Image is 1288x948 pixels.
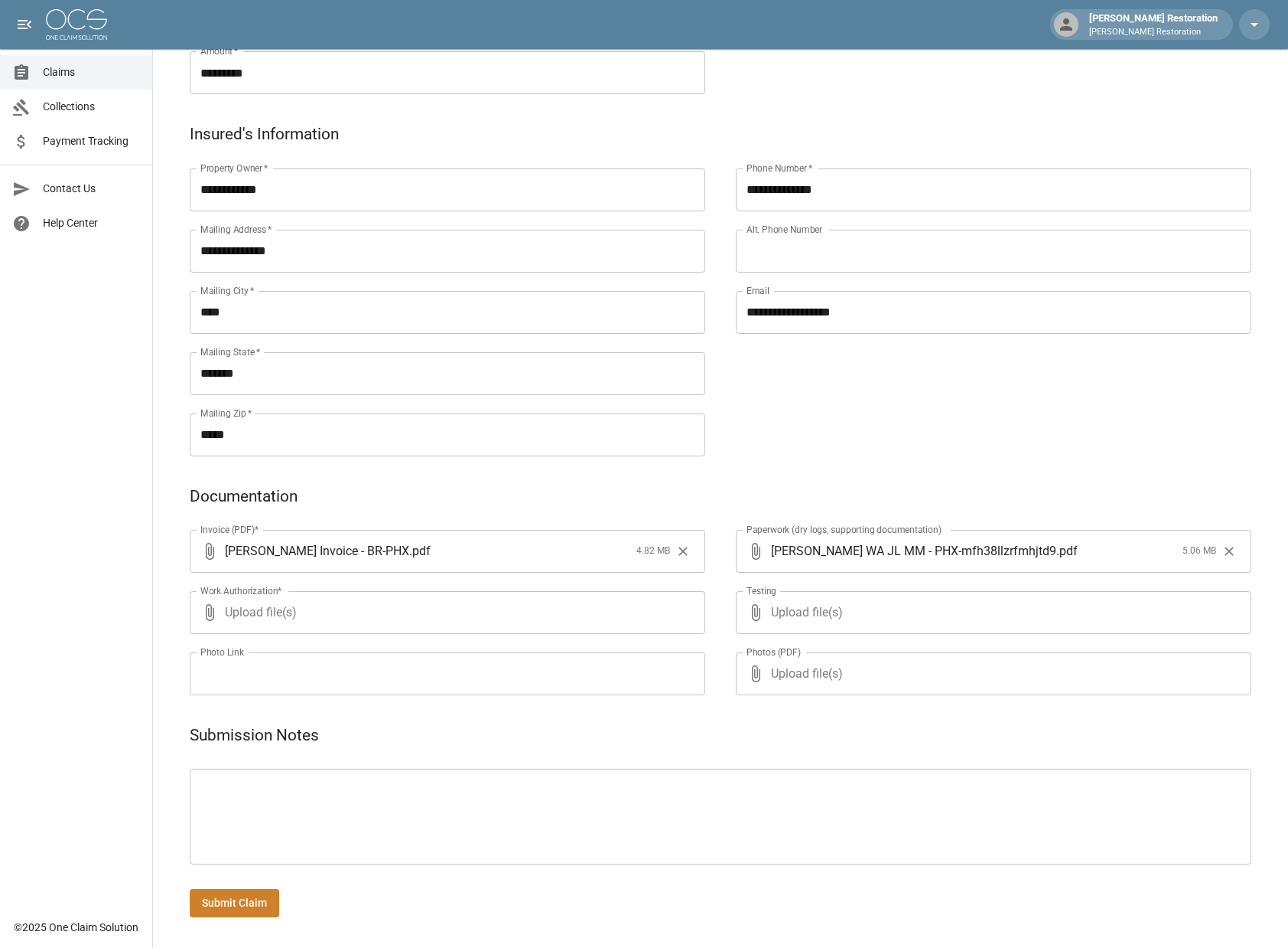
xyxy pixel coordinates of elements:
span: . pdf [1056,542,1078,560]
div: © 2025 One Claim Solution [14,920,138,935]
span: Contact Us [43,181,140,197]
span: 5.06 MB [1182,544,1216,559]
label: Invoice (PDF)* [200,523,259,536]
span: Collections [43,99,140,115]
label: Photos (PDF) [746,646,801,659]
label: Property Owner [200,162,268,175]
span: [PERSON_NAME] WA JL MM - PHX-mfh38llzrfmhjtd9 [771,542,1056,560]
button: Clear [672,540,694,563]
p: [PERSON_NAME] Restoration [1089,26,1218,39]
span: Help Center [43,215,140,231]
label: Amount [200,44,239,57]
span: Upload file(s) [225,591,664,634]
label: Mailing Zip [200,407,252,420]
label: Mailing City [200,284,255,297]
span: 4.82 MB [636,544,670,559]
span: Payment Tracking [43,133,140,149]
label: Work Authorization* [200,584,282,597]
span: Upload file(s) [771,652,1210,695]
label: Mailing Address [200,223,272,236]
button: Clear [1218,540,1241,563]
span: Claims [43,64,140,80]
label: Paperwork (dry logs, supporting documentation) [746,523,942,536]
img: ocs-logo-white-transparent.png [46,9,107,40]
label: Mailing State [200,345,260,358]
label: Email [746,284,769,297]
button: open drawer [9,9,40,40]
span: . pdf [409,542,431,560]
span: [PERSON_NAME] Invoice - BR-PHX [225,542,409,560]
label: Phone Number [746,162,812,175]
div: [PERSON_NAME] Restoration [1083,11,1224,38]
label: Photo Link [200,646,244,659]
label: Alt. Phone Number [746,223,822,236]
label: Testing [746,584,776,597]
span: Upload file(s) [771,591,1210,634]
button: Submit Claim [190,889,279,917]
